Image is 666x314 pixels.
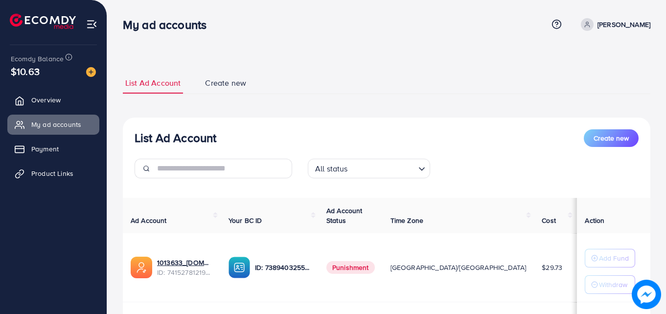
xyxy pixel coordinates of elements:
img: image [86,67,96,77]
img: menu [86,19,97,30]
a: Payment [7,139,99,159]
h3: List Ad Account [135,131,216,145]
p: Withdraw [599,279,627,290]
button: Create new [584,129,639,147]
span: Action [585,216,604,225]
h3: My ad accounts [123,18,214,32]
span: Payment [31,144,59,154]
span: My ad accounts [31,120,81,129]
span: Time Zone [390,216,423,225]
span: Overview [31,95,61,105]
span: [GEOGRAPHIC_DATA]/[GEOGRAPHIC_DATA] [390,263,527,272]
span: Punishment [326,261,375,274]
span: Ad Account [131,216,167,225]
img: ic-ads-acc.e4c84228.svg [131,257,152,278]
span: Your BC ID [229,216,262,225]
span: Product Links [31,169,73,178]
span: Ad Account Status [326,206,363,225]
p: ID: 7389403255542972417 [255,262,311,273]
a: [PERSON_NAME] [577,18,650,31]
span: Ecomdy Balance [11,54,64,64]
a: 1013633_[DOMAIN_NAME]_1726503996160 [157,258,213,267]
button: Add Fund [585,249,635,267]
button: Withdraw [585,275,635,294]
p: [PERSON_NAME] [597,19,650,30]
span: $10.63 [11,64,40,78]
a: My ad accounts [7,115,99,134]
a: Product Links [7,164,99,183]
span: Cost [542,216,556,225]
img: ic-ba-acc.ded83a64.svg [229,257,250,278]
img: logo [10,14,76,29]
span: Create new [594,133,629,143]
span: List Ad Account [125,77,181,89]
span: All status [313,162,350,176]
p: Add Fund [599,252,629,264]
a: Overview [7,90,99,110]
div: <span class='underline'>1013633_Abbas.com_1726503996160</span></br>7415278121995304976 [157,258,213,278]
span: Create new [205,77,246,89]
input: Search for option [351,160,414,176]
img: image [632,280,661,309]
span: ID: 7415278121995304976 [157,267,213,277]
span: $29.73 [542,263,562,272]
div: Search for option [308,159,430,178]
